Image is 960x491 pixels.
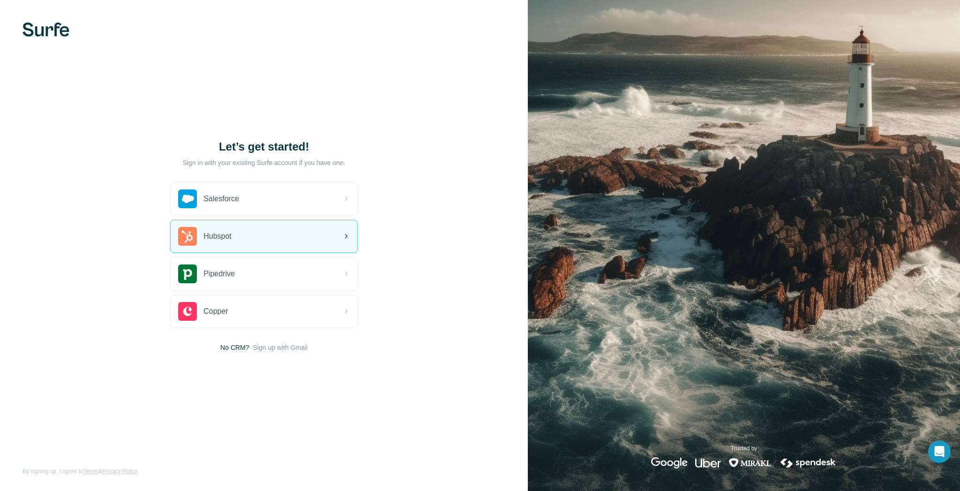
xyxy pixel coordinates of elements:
[203,231,232,242] span: Hubspot
[102,468,137,475] a: Privacy Policy
[928,440,951,463] div: Open Intercom Messenger
[170,139,358,154] h1: Let’s get started!
[651,457,688,468] img: google's logo
[178,227,197,246] img: hubspot's logo
[220,343,249,352] span: No CRM?
[203,268,235,279] span: Pipedrive
[183,158,345,167] p: Sign in with your existing Surfe account if you have one.
[253,343,308,352] button: Sign up with Gmail
[731,444,757,453] p: Trusted by
[22,23,69,37] img: Surfe's logo
[178,302,197,321] img: copper's logo
[83,468,98,475] a: Terms
[779,457,837,468] img: spendesk's logo
[178,189,197,208] img: salesforce's logo
[695,457,721,468] img: uber's logo
[22,467,137,476] span: By signing up, I agree to &
[203,193,239,204] span: Salesforce
[728,457,772,468] img: mirakl's logo
[203,306,228,317] span: Copper
[178,264,197,283] img: pipedrive's logo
